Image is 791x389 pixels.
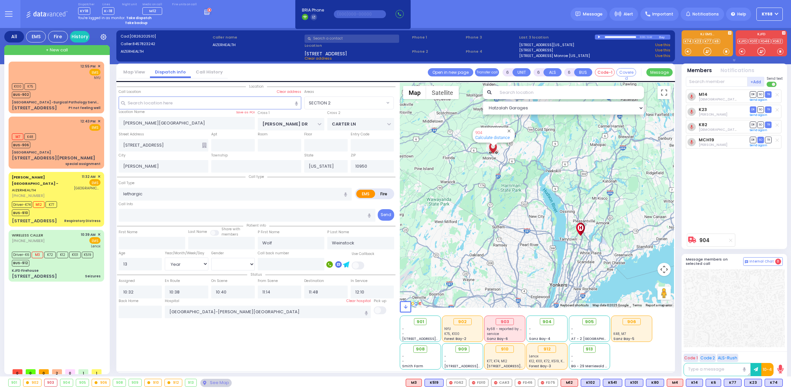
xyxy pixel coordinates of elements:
[682,33,733,37] label: KJ EMS...
[444,364,507,369] span: [STREET_ADDRESS][PERSON_NAME]
[82,174,96,179] span: 11:32 AM
[221,232,238,237] span: members
[571,359,573,364] span: -
[743,257,783,266] button: Internal Chat 0
[39,369,49,374] span: 0
[561,379,578,387] div: ALS
[130,34,156,39] span: [0826202510]
[12,83,23,90] span: K100
[33,201,44,208] span: M12
[401,299,423,308] a: Open this area in Google Maps (opens a new window)
[305,43,410,48] label: Location
[658,86,671,99] button: Toggle fullscreen view
[736,33,787,37] label: KJFD
[529,326,531,331] span: -
[119,298,138,304] label: Back Home
[772,39,783,44] a: FD62
[102,3,114,7] label: Lines
[496,346,514,353] div: 910
[775,259,781,264] span: 0
[575,223,586,236] div: Westchester Medical Center-Woods Road
[236,110,255,115] label: Save as POI
[12,142,30,148] span: BUS-906
[706,379,721,387] div: BLS
[402,364,423,369] span: Smith Farm
[351,278,367,284] label: In Service
[616,68,636,76] button: Covered
[757,106,764,113] span: SO
[583,11,602,17] span: Message
[119,97,301,109] input: Search location here
[118,69,150,75] a: Map View
[699,137,714,142] a: MCH19
[765,379,783,387] div: BLS
[9,379,20,386] div: 901
[518,381,521,384] img: red-radio-icon.svg
[12,201,32,208] span: Driver-K74
[595,68,615,76] button: Code-1
[575,12,580,16] img: message.svg
[767,76,783,81] span: Send text
[765,106,772,113] span: TR
[571,331,573,336] span: -
[119,251,125,256] label: Age
[12,233,43,238] a: WIRELESS CALLER
[684,354,698,362] button: Code 1
[624,11,633,17] span: Alert
[119,278,135,284] label: Assigned
[305,97,385,109] span: SECTION 2
[277,89,301,95] label: Clear address
[172,3,197,7] label: Fire units on call
[247,272,265,277] span: Status
[258,251,289,256] label: Call back number
[402,336,464,341] span: [STREET_ADDRESS][PERSON_NAME]
[737,39,748,44] a: KJFD
[119,230,137,235] label: First Name
[23,379,42,386] div: 902
[475,135,510,140] a: Calculate distance
[305,35,399,43] input: Search a contact
[165,251,208,256] div: Year/Month/Week/Day
[647,33,653,41] div: 3:42
[425,379,444,387] div: BLS
[613,336,634,341] span: Sanz Bay-5
[12,133,23,140] span: M7
[703,39,713,44] a: K77
[585,319,594,325] span: 905
[699,142,727,147] span: Yossi Friedman
[81,232,96,237] span: 10:39 AM
[119,153,126,158] label: City
[78,15,125,20] span: You're logged in as monitor.
[119,181,134,186] label: Call Type
[132,41,155,46] span: 8457823242
[98,174,101,180] span: ✕
[750,128,767,132] a: Send again
[65,161,101,166] div: special assignment
[659,35,670,40] div: Bay
[652,11,673,17] span: Important
[94,75,101,80] span: NYU
[686,379,703,387] div: BLS
[699,97,767,102] span: Shia Greenfeld
[444,331,459,336] span: K75, K100
[12,209,29,216] span: BUS-910
[603,379,622,387] div: BLS
[243,223,269,228] span: Patient info
[646,379,664,387] div: BLS
[98,119,101,124] span: ✕
[334,10,386,18] input: (000)000-00000
[713,39,720,44] a: K6
[699,127,767,132] span: Shia Grunhut
[756,8,783,21] button: ky68
[145,379,162,386] div: 910
[352,251,374,257] label: Use Callback
[402,354,404,359] span: -
[375,190,393,198] label: Fire
[12,193,44,198] span: [PHONE_NUMBER]
[402,331,404,336] span: -
[26,10,70,18] img: Logo
[403,86,426,99] button: Show street map
[165,306,371,318] input: Search hospital
[466,35,517,40] span: Phone 3
[699,92,708,97] a: M14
